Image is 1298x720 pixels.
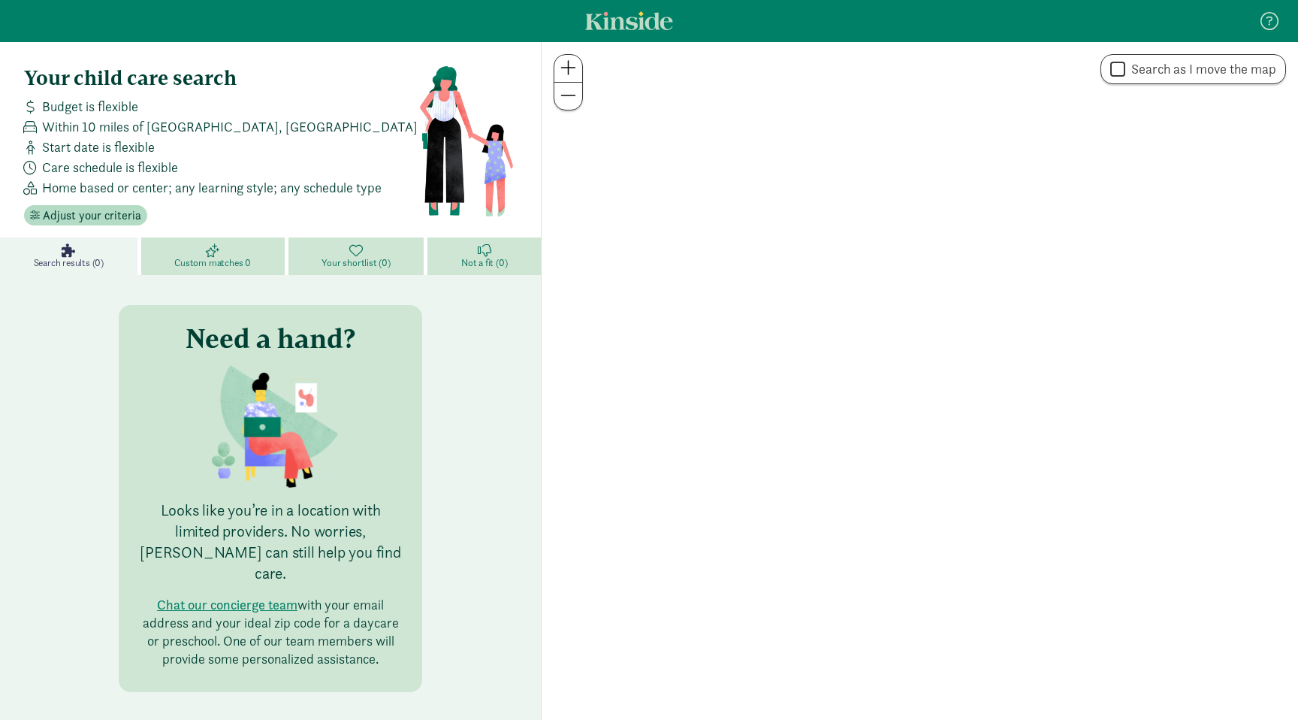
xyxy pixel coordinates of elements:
span: Within 10 miles of [GEOGRAPHIC_DATA], [GEOGRAPHIC_DATA] [42,116,418,137]
span: Home based or center; any learning style; any schedule type [42,177,382,198]
h4: Your child care search [24,66,418,90]
span: Custom matches 0 [174,257,251,269]
span: Start date is flexible [42,137,155,157]
a: Custom matches 0 [141,237,288,275]
span: Care schedule is flexible [42,157,178,177]
p: Looks like you’re in a location with limited providers. No worries, [PERSON_NAME] can still help ... [137,500,404,584]
span: Adjust your criteria [43,207,141,225]
span: Budget is flexible [42,96,138,116]
button: Chat our concierge team [157,596,297,614]
a: Kinside [585,11,673,30]
a: Not a fit (0) [427,237,541,275]
label: Search as I move the map [1125,60,1276,78]
h3: Need a hand? [186,323,355,353]
p: with your email address and your ideal zip code for a daycare or preschool. One of our team membe... [137,596,404,668]
button: Adjust your criteria [24,205,147,226]
a: Your shortlist (0) [288,237,428,275]
span: Not a fit (0) [461,257,507,269]
span: Your shortlist (0) [321,257,390,269]
span: Search results (0) [34,257,104,269]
